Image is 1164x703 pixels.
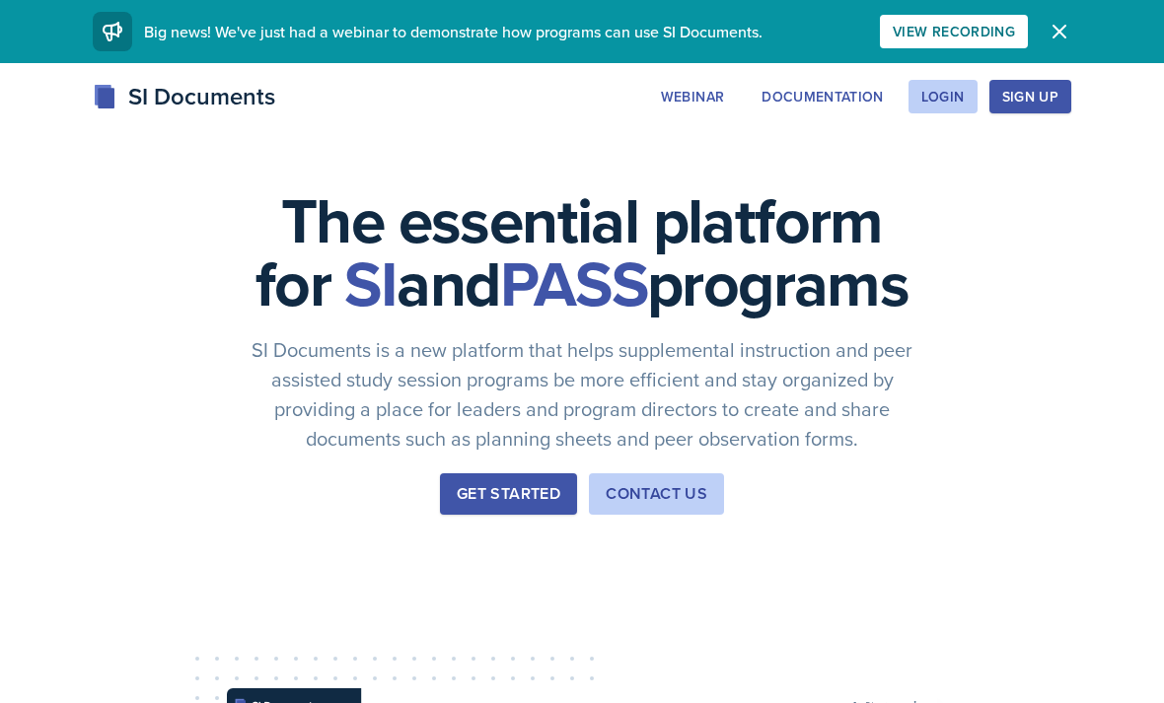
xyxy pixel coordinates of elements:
span: Big news! We've just had a webinar to demonstrate how programs can use SI Documents. [144,21,763,42]
div: Documentation [762,89,884,105]
button: Webinar [648,80,737,113]
button: View Recording [880,15,1028,48]
button: Documentation [749,80,897,113]
div: View Recording [893,24,1015,39]
div: Webinar [661,89,724,105]
div: Contact Us [606,482,707,506]
button: Sign Up [989,80,1071,113]
button: Get Started [440,473,577,515]
button: Login [909,80,978,113]
div: SI Documents [93,79,275,114]
div: Login [921,89,965,105]
button: Contact Us [589,473,724,515]
div: Get Started [457,482,560,506]
div: Sign Up [1002,89,1058,105]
